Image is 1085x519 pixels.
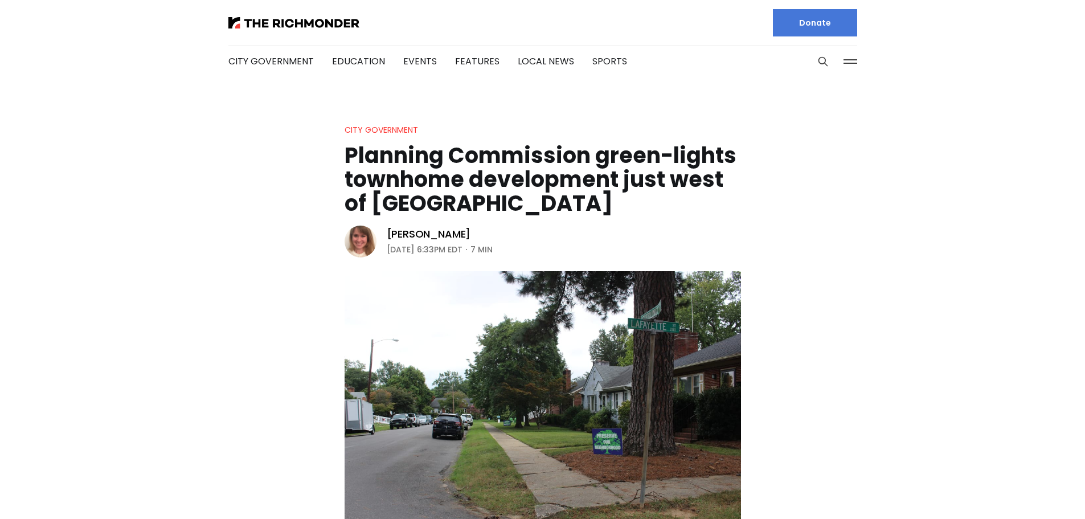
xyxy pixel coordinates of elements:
[345,144,741,215] h1: Planning Commission green-lights townhome development just west of [GEOGRAPHIC_DATA]
[773,9,857,36] a: Donate
[228,55,314,68] a: City Government
[403,55,437,68] a: Events
[387,227,471,241] a: [PERSON_NAME]
[228,17,359,28] img: The Richmonder
[345,226,376,258] img: Sarah Vogelsong
[345,124,418,136] a: City Government
[332,55,385,68] a: Education
[989,463,1085,519] iframe: portal-trigger
[387,243,462,256] time: [DATE] 6:33PM EDT
[518,55,574,68] a: Local News
[470,243,493,256] span: 7 min
[455,55,499,68] a: Features
[814,53,832,70] button: Search this site
[592,55,627,68] a: Sports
